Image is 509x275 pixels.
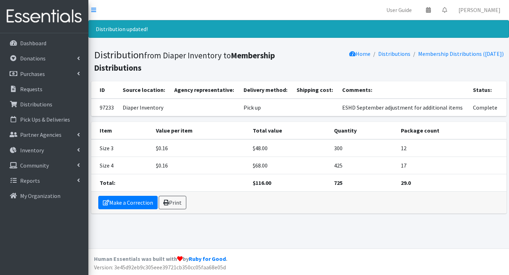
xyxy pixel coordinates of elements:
a: Community [3,158,86,172]
a: Distributions [3,97,86,111]
p: My Organization [20,192,60,199]
small: from Diaper Inventory to [94,50,275,73]
th: Value per item [152,122,248,139]
th: Agency representative: [170,81,239,99]
a: Requests [3,82,86,96]
p: Partner Agencies [20,131,62,138]
a: Distributions [378,50,410,57]
th: Delivery method: [239,81,292,99]
th: Total value [248,122,329,139]
p: Inventory [20,147,44,154]
p: Requests [20,86,42,93]
span: Version: 3e45d92eb9c305eee39721cb350cc05faa68e05d [94,264,226,271]
td: $68.00 [248,157,329,174]
a: Inventory [3,143,86,157]
td: Size 3 [91,139,152,157]
a: Make a Correction [98,196,158,209]
td: 17 [397,157,507,174]
td: Complete [469,99,507,116]
th: Item [91,122,152,139]
td: $0.16 [152,139,248,157]
p: Distributions [20,101,52,108]
a: Reports [3,174,86,188]
th: Comments: [338,81,469,99]
th: Source location: [118,81,170,99]
td: 425 [330,157,397,174]
a: [PERSON_NAME] [453,3,506,17]
th: ID [91,81,118,99]
div: Distribution updated! [88,20,509,38]
a: Purchases [3,67,86,81]
b: Membership Distributions [94,50,275,73]
td: Diaper Inventory [118,99,170,116]
a: Pick Ups & Deliveries [3,112,86,127]
a: Dashboard [3,36,86,50]
td: $48.00 [248,139,329,157]
strong: Human Essentials was built with by . [94,255,227,262]
td: 12 [397,139,507,157]
a: User Guide [381,3,417,17]
th: Package count [397,122,507,139]
p: Community [20,162,49,169]
a: Donations [3,51,86,65]
img: HumanEssentials [3,5,86,28]
th: Shipping cost: [292,81,338,99]
a: Membership Distributions ([DATE]) [418,50,504,57]
strong: Total: [100,179,115,186]
p: Donations [20,55,46,62]
a: My Organization [3,189,86,203]
td: Pick up [239,99,292,116]
td: Size 4 [91,157,152,174]
td: $0.16 [152,157,248,174]
p: Dashboard [20,40,46,47]
p: Reports [20,177,40,184]
a: Print [159,196,186,209]
p: Pick Ups & Deliveries [20,116,70,123]
strong: $116.00 [253,179,271,186]
a: Ruby for Good [189,255,226,262]
td: ESHD September adjustment for additional items [338,99,469,116]
strong: 725 [334,179,343,186]
a: Partner Agencies [3,128,86,142]
p: Purchases [20,70,45,77]
h1: Distribution [94,49,296,73]
th: Status: [469,81,507,99]
th: Quantity [330,122,397,139]
td: 300 [330,139,397,157]
a: Home [349,50,370,57]
strong: 29.0 [401,179,411,186]
td: 97233 [91,99,118,116]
